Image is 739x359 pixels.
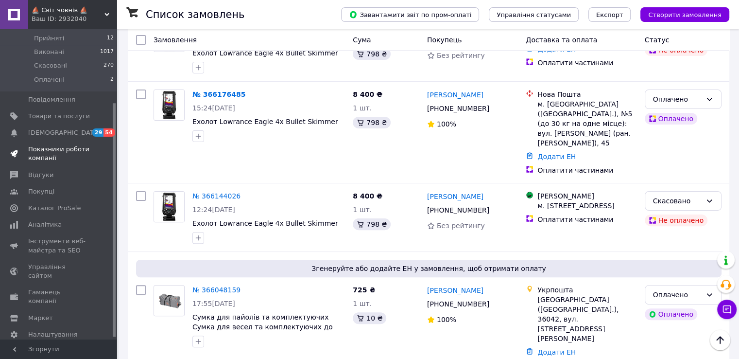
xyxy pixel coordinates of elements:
[425,297,491,311] div: [PHONE_NUMBER]
[353,48,391,60] div: 798 ₴
[100,48,114,56] span: 1017
[146,9,244,20] h1: Список замовлень
[653,94,702,105] div: Оплачено
[28,128,100,137] span: [DEMOGRAPHIC_DATA]
[110,75,114,84] span: 2
[645,36,670,44] span: Статус
[154,285,185,316] a: Фото товару
[192,192,241,200] a: № 366144026
[341,7,479,22] button: Завантажити звіт по пром-оплаті
[437,120,456,128] span: 100%
[353,36,371,44] span: Cума
[537,215,636,224] div: Оплатити частинами
[28,95,75,104] span: Повідомлення
[645,113,697,125] div: Оплачено
[437,316,456,323] span: 100%
[653,196,702,206] div: Скасовано
[437,222,485,230] span: Без рейтингу
[92,128,103,137] span: 29
[28,204,81,213] span: Каталог ProSale
[353,218,391,230] div: 798 ₴
[537,153,576,161] a: Додати ЕН
[28,314,53,323] span: Маркет
[349,10,471,19] span: Завантажити звіт по пром-оплаті
[32,6,104,15] span: ⛵ Світ човнів ⛵
[154,192,184,222] img: Фото товару
[34,75,65,84] span: Оплачені
[710,330,730,350] button: Наверх
[140,264,718,273] span: Згенеруйте або додайте ЕН у замовлення, щоб отримати оплату
[537,295,636,343] div: [GEOGRAPHIC_DATA] ([GEOGRAPHIC_DATA].), 36042, вул. [STREET_ADDRESS][PERSON_NAME]
[34,48,64,56] span: Виконані
[32,15,117,23] div: Ваш ID: 2932040
[497,11,571,18] span: Управління статусами
[425,203,491,217] div: [PHONE_NUMBER]
[28,112,90,121] span: Товари та послуги
[645,215,707,226] div: Не оплачено
[192,219,338,227] a: Ехолот Lowrance Eagle 4x Bullet Skimmer
[588,7,631,22] button: Експорт
[537,99,636,148] div: м. [GEOGRAPHIC_DATA] ([GEOGRAPHIC_DATA].), №5 (до 30 кг на одне місце): вул. [PERSON_NAME] (ран. ...
[537,285,636,295] div: Укрпошта
[537,90,636,99] div: Нова Пошта
[192,313,333,341] a: Сумка для пайолів та комплектуючих Сумка для весел та комплектуючих до човна 118x30x28 темно-сірий
[717,300,737,319] button: Чат з покупцем
[28,220,62,229] span: Аналітика
[437,52,485,59] span: Без рейтингу
[427,192,483,201] a: [PERSON_NAME]
[537,191,636,201] div: [PERSON_NAME]
[645,308,697,320] div: Оплачено
[537,58,636,68] div: Оплатити частинами
[34,61,67,70] span: Скасовані
[28,187,54,196] span: Покупці
[192,49,338,57] a: Ехолот Lowrance Eagle 4x Bullet Skimmer
[192,300,235,307] span: 17:55[DATE]
[353,90,382,98] span: 8 400 ₴
[154,36,197,44] span: Замовлення
[427,90,483,100] a: [PERSON_NAME]
[526,36,597,44] span: Доставка та оплата
[103,61,114,70] span: 270
[489,7,579,22] button: Управління статусами
[154,90,185,121] a: Фото товару
[425,102,491,115] div: [PHONE_NUMBER]
[353,192,382,200] span: 8 400 ₴
[353,117,391,128] div: 798 ₴
[28,330,78,339] span: Налаштування
[192,104,235,112] span: 15:24[DATE]
[154,293,184,308] img: Фото товару
[192,206,235,214] span: 12:24[DATE]
[28,263,90,280] span: Управління сайтом
[192,286,241,294] a: № 366048159
[353,286,375,294] span: 725 ₴
[28,145,90,162] span: Показники роботи компанії
[103,128,115,137] span: 54
[653,289,702,300] div: Оплачено
[28,237,90,254] span: Інструменти веб-майстра та SEO
[648,11,722,18] span: Створити замовлення
[353,300,372,307] span: 1 шт.
[28,288,90,305] span: Гаманець компанії
[631,10,729,18] a: Створити замовлення
[353,206,372,214] span: 1 шт.
[192,90,245,98] a: № 366176485
[596,11,623,18] span: Експорт
[154,90,184,120] img: Фото товару
[28,171,53,179] span: Відгуки
[537,165,636,175] div: Оплатити частинами
[427,36,462,44] span: Покупець
[353,104,372,112] span: 1 шт.
[107,34,114,43] span: 12
[537,348,576,356] a: Додати ЕН
[537,201,636,211] div: м. [STREET_ADDRESS]
[34,34,64,43] span: Прийняті
[353,312,386,324] div: 10 ₴
[154,191,185,222] a: Фото товару
[427,286,483,295] a: [PERSON_NAME]
[192,118,338,126] a: Ехолот Lowrance Eagle 4x Bullet Skimmer
[640,7,729,22] button: Створити замовлення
